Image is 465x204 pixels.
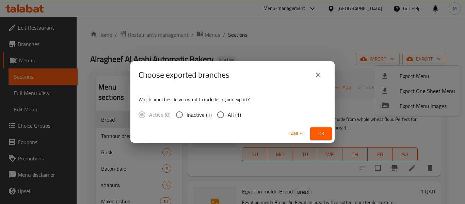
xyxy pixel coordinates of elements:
span: Cancel [288,129,305,138]
span: All (1) [228,111,241,119]
button: Cancel [286,127,307,140]
span: Active (0) [149,111,171,119]
button: Ok [310,127,332,140]
p: Which branches do you want to include in your export? [139,96,326,103]
button: close [310,67,326,83]
span: Inactive (1) [187,111,212,119]
span: Ok [316,129,326,138]
h2: Choose exported branches [139,69,229,80]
